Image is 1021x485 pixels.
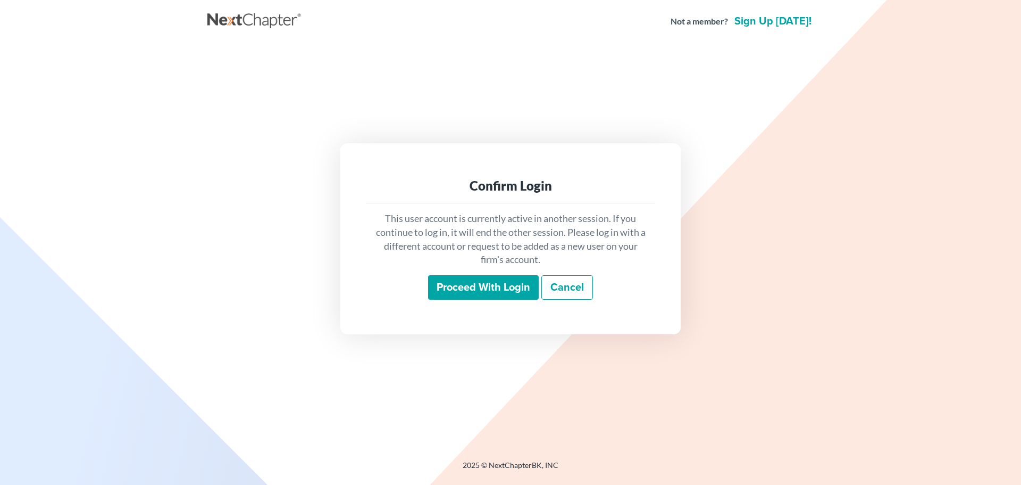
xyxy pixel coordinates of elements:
[374,212,647,267] p: This user account is currently active in another session. If you continue to log in, it will end ...
[732,16,814,27] a: Sign up [DATE]!
[541,275,593,300] a: Cancel
[374,177,647,194] div: Confirm Login
[207,460,814,479] div: 2025 © NextChapterBK, INC
[428,275,539,300] input: Proceed with login
[671,15,728,28] strong: Not a member?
